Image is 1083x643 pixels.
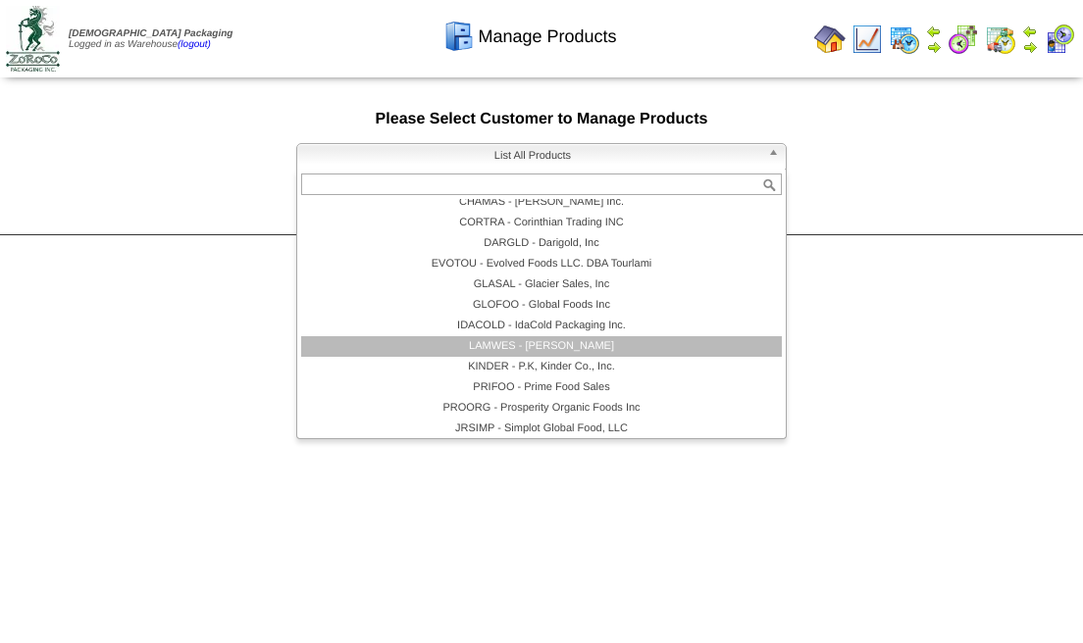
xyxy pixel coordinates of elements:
[889,24,920,55] img: calendarprod.gif
[301,274,782,295] li: GLASAL - Glacier Sales, Inc
[443,21,475,52] img: cabinet.gif
[926,24,942,39] img: arrowleft.gif
[6,6,60,72] img: zoroco-logo-small.webp
[948,24,979,55] img: calendarblend.gif
[301,377,782,398] li: PRIFOO - Prime Food Sales
[301,233,782,254] li: DARGLD - Darigold, Inc
[301,357,782,377] li: KINDER - P.K, Kinder Co., Inc.
[69,28,232,39] span: [DEMOGRAPHIC_DATA] Packaging
[178,39,211,50] a: (logout)
[301,419,782,439] li: JRSIMP - Simplot Global Food, LLC
[851,24,883,55] img: line_graph.gif
[69,28,232,50] span: Logged in as Warehouse
[301,192,782,213] li: CHAMAS - [PERSON_NAME] Inc.
[985,24,1016,55] img: calendarinout.gif
[1022,39,1038,55] img: arrowright.gif
[478,26,616,47] span: Manage Products
[301,336,782,357] li: LAMWES - [PERSON_NAME]
[301,254,782,274] li: EVOTOU - Evolved Foods LLC. DBA Tourlami
[926,39,942,55] img: arrowright.gif
[376,111,708,127] span: Please Select Customer to Manage Products
[301,213,782,233] li: CORTRA - Corinthian Trading INC
[301,295,782,316] li: GLOFOO - Global Foods Inc
[1044,24,1075,55] img: calendarcustomer.gif
[1022,24,1038,39] img: arrowleft.gif
[305,144,760,168] span: List All Products
[301,316,782,336] li: IDACOLD - IdaCold Packaging Inc.
[301,398,782,419] li: PROORG - Prosperity Organic Foods Inc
